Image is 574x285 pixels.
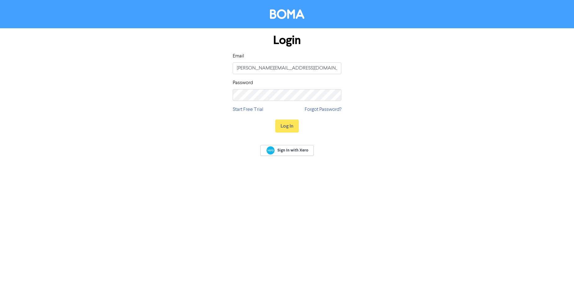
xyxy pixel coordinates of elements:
[267,146,275,155] img: Xero logo
[233,79,253,87] label: Password
[270,9,304,19] img: BOMA Logo
[233,106,263,113] a: Start Free Trial
[543,255,574,285] iframe: Chat Widget
[277,147,308,153] span: Sign In with Xero
[275,120,299,133] button: Log In
[233,52,244,60] label: Email
[305,106,341,113] a: Forgot Password?
[260,145,314,156] a: Sign In with Xero
[233,33,341,47] h1: Login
